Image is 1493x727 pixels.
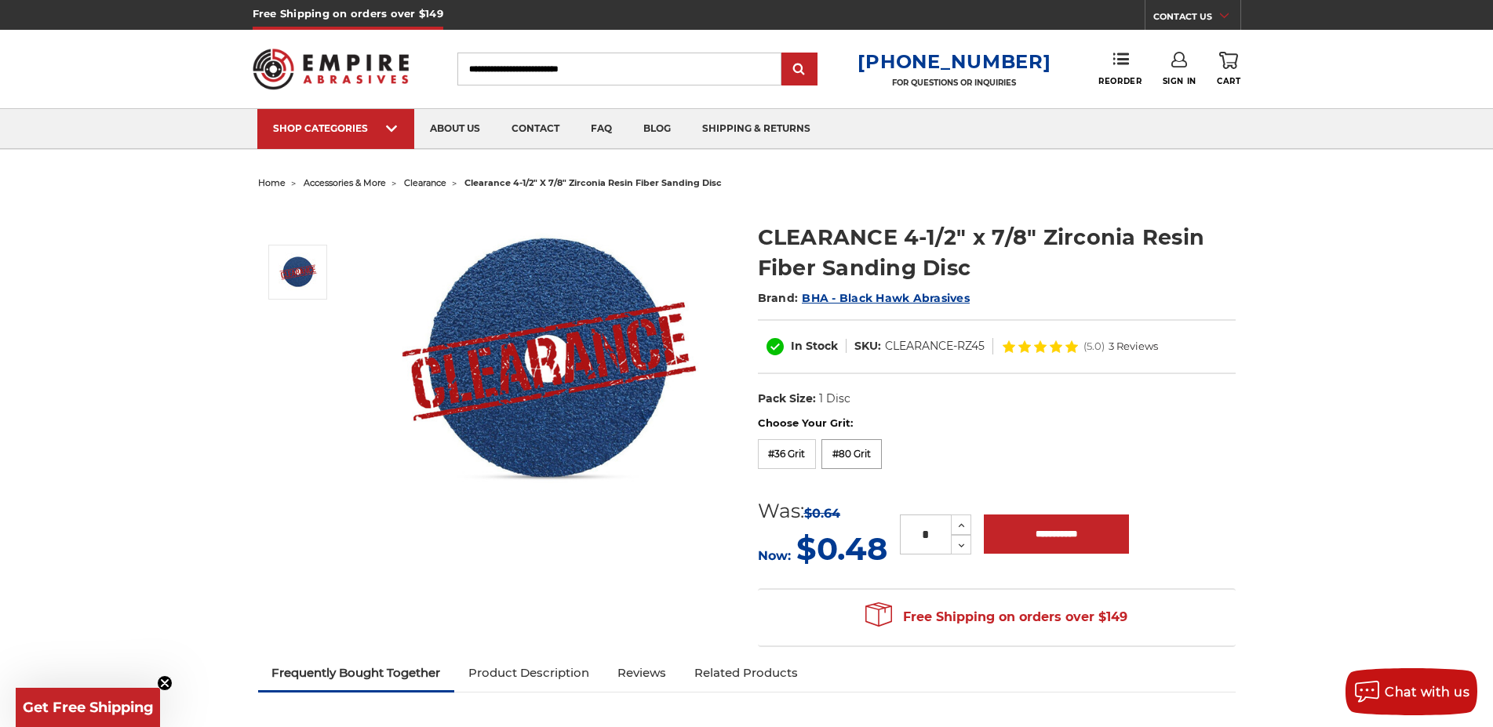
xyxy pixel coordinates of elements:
[758,416,1236,431] label: Choose Your Grit:
[279,253,318,292] img: CLEARANCE 4-1/2" zirc resin fiber disc
[1098,52,1142,85] a: Reorder
[253,38,410,100] img: Empire Abrasives
[454,656,603,690] a: Product Description
[858,50,1051,73] a: [PHONE_NUMBER]
[804,506,840,521] span: $0.64
[575,109,628,149] a: faq
[796,529,887,568] span: $0.48
[1346,668,1477,715] button: Chat with us
[464,177,722,188] span: clearance 4-1/2" x 7/8" zirconia resin fiber sanding disc
[304,177,386,188] a: accessories & more
[758,222,1236,283] h1: CLEARANCE 4-1/2" x 7/8" Zirconia Resin Fiber Sanding Disc
[1217,76,1240,86] span: Cart
[784,54,815,85] input: Submit
[603,656,680,690] a: Reviews
[758,496,887,526] div: Was:
[414,109,496,149] a: about us
[758,291,799,305] span: Brand:
[1083,341,1105,351] span: (5.0)
[1217,52,1240,86] a: Cart
[758,548,791,563] span: Now:
[854,338,881,354] dt: SKU:
[1098,76,1142,86] span: Reorder
[758,391,816,407] dt: Pack Size:
[157,675,173,691] button: Close teaser
[16,688,160,727] div: Get Free ShippingClose teaser
[628,109,686,149] a: blog
[496,109,575,149] a: contact
[1163,76,1196,86] span: Sign In
[791,339,838,353] span: In Stock
[23,699,154,716] span: Get Free Shipping
[392,205,706,518] img: CLEARANCE 4-1/2" zirc resin fiber disc
[680,656,812,690] a: Related Products
[686,109,826,149] a: shipping & returns
[404,177,446,188] a: clearance
[1109,341,1158,351] span: 3 Reviews
[865,602,1127,633] span: Free Shipping on orders over $149
[258,656,455,690] a: Frequently Bought Together
[885,338,985,354] dd: CLEARANCE-RZ45
[819,391,850,407] dd: 1 Disc
[858,78,1051,88] p: FOR QUESTIONS OR INQUIRIES
[1153,8,1240,30] a: CONTACT US
[802,291,970,305] a: BHA - Black Hawk Abrasives
[273,122,399,134] div: SHOP CATEGORIES
[1385,685,1469,700] span: Chat with us
[258,177,286,188] a: home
